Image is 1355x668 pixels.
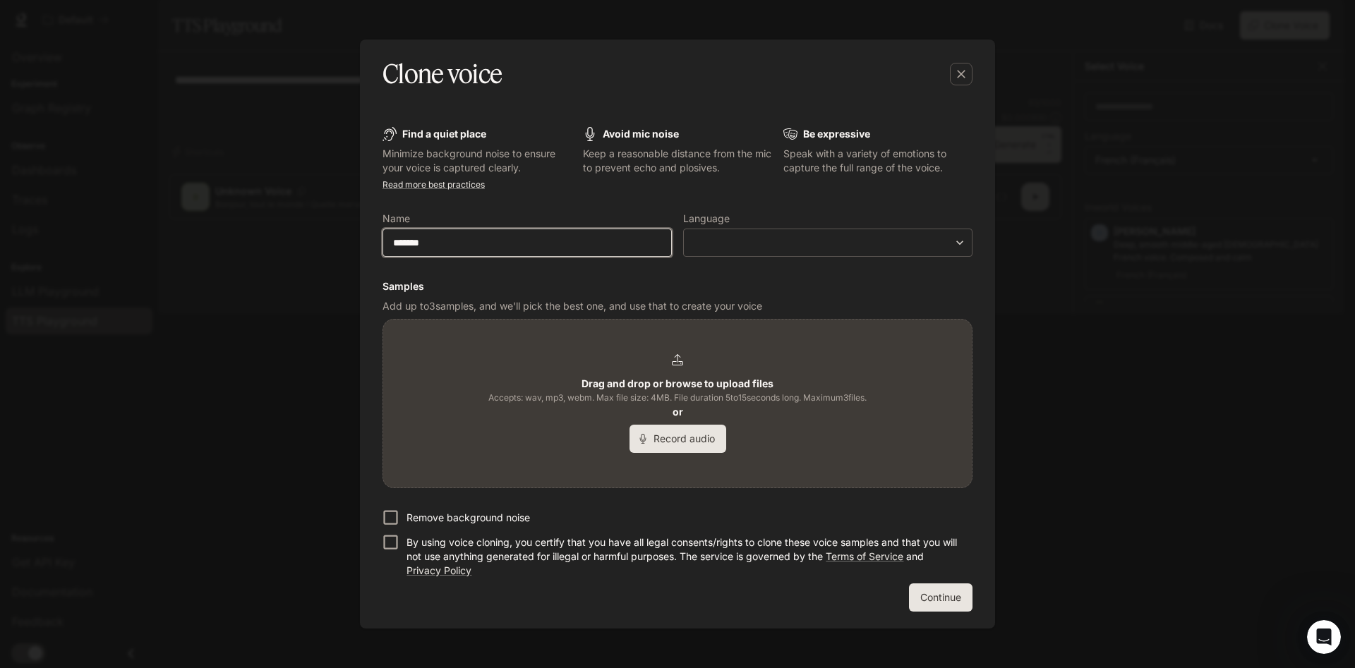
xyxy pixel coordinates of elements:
[684,236,972,250] div: ​
[826,550,903,562] a: Terms of Service
[783,147,972,175] p: Speak with a variety of emotions to capture the full range of the voice.
[383,179,485,190] a: Read more best practices
[1307,620,1341,654] iframe: Intercom live chat
[488,391,867,405] span: Accepts: wav, mp3, webm. Max file size: 4MB. File duration 5 to 15 seconds long. Maximum 3 files.
[582,377,773,389] b: Drag and drop or browse to upload files
[383,56,502,92] h5: Clone voice
[803,128,870,140] b: Be expressive
[406,564,471,576] a: Privacy Policy
[383,279,972,293] h6: Samples
[673,406,683,418] b: or
[406,535,961,578] p: By using voice cloning, you certify that you have all legal consents/rights to clone these voice ...
[603,128,679,140] b: Avoid mic noise
[583,147,772,175] p: Keep a reasonable distance from the mic to prevent echo and plosives.
[383,147,572,175] p: Minimize background noise to ensure your voice is captured clearly.
[383,299,972,313] p: Add up to 3 samples, and we'll pick the best one, and use that to create your voice
[909,583,972,612] button: Continue
[402,128,486,140] b: Find a quiet place
[383,214,410,224] p: Name
[630,425,726,453] button: Record audio
[683,214,730,224] p: Language
[406,511,530,525] p: Remove background noise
